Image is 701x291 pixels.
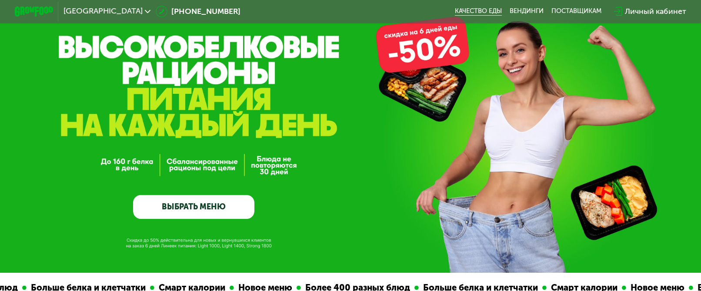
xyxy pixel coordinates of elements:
[133,195,254,219] a: ВЫБРАТЬ МЕНЮ
[63,7,143,15] span: [GEOGRAPHIC_DATA]
[625,6,686,17] div: Личный кабинет
[156,6,240,17] a: [PHONE_NUMBER]
[551,7,601,15] div: поставщикам
[510,7,544,15] a: Вендинги
[455,7,502,15] a: Качество еды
